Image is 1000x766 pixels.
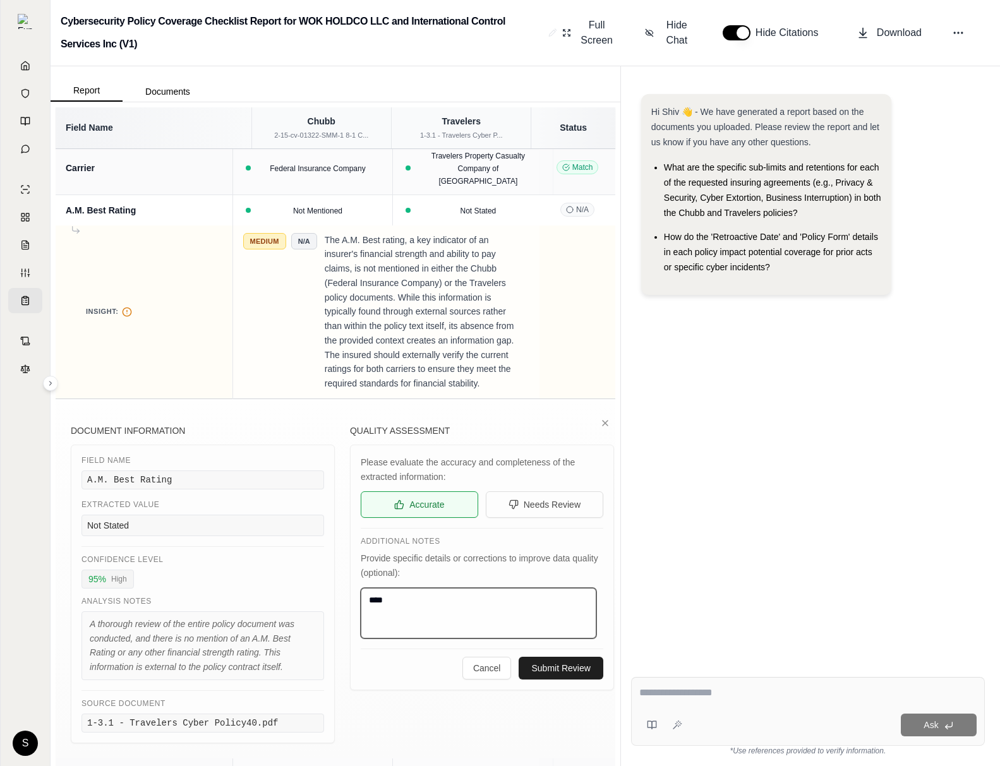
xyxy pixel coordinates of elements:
[8,136,42,162] a: Chat
[651,107,879,147] span: Hi Shiv 👋 - We have generated a report based on the documents you uploaded. Please review the rep...
[924,720,938,730] span: Ask
[524,498,581,511] span: Needs Review
[81,714,324,733] div: 1-3.1 - Travelers Cyber Policy40.pdf
[66,204,222,217] div: A.M. Best Rating
[243,233,286,250] span: Medium
[81,470,324,489] div: A.M. Best Rating
[291,233,317,250] span: N/A
[640,13,697,53] button: Hide Chat
[270,164,365,173] span: Federal Insurance Company
[86,306,118,317] span: Insight:
[631,746,985,756] div: *Use references provided to verify information.
[557,13,620,53] button: Full Screen
[43,376,58,391] button: Expand sidebar
[13,731,38,756] div: S
[293,206,342,215] span: Not Mentioned
[8,109,42,134] a: Prompt Library
[123,81,213,102] button: Documents
[350,424,614,437] h5: Quality Assessment
[756,25,826,40] span: Hide Citations
[51,80,123,102] button: Report
[8,288,42,313] a: Coverage Table
[8,205,42,230] a: Policy Comparisons
[13,9,38,34] button: Expand sidebar
[260,115,383,128] div: Chubb
[399,130,523,141] div: 1-3.1 - Travelers Cyber P...
[877,25,922,40] span: Download
[361,491,478,518] button: Accurate
[61,10,543,56] h2: Cybersecurity Policy Coverage Checklist Report for WOK HOLDCO LLC and International Control Servi...
[8,177,42,202] a: Single Policy
[560,203,594,217] span: N/A
[325,233,523,391] p: The A.M. Best rating, a key indicator of an insurer's financial strength and ability to pay claim...
[81,611,324,680] div: A thorough review of the entire policy document was conducted, and there is no mention of an A.M....
[81,455,324,465] div: Field Name
[361,455,603,484] div: Please evaluate the accuracy and completeness of the extracted information:
[8,356,42,381] a: Legal Search Engine
[596,414,614,432] button: Close feedback
[461,206,497,215] span: Not Stated
[901,714,977,736] button: Ask
[111,574,127,584] span: High
[361,536,603,546] div: Additional Notes
[664,232,878,272] span: How do the 'Retroactive Date' and 'Policy Form' details in each policy impact potential coverage ...
[557,160,599,174] span: Match
[661,18,692,48] span: Hide Chat
[531,107,615,148] th: Status
[71,424,335,437] h5: Document Information
[852,20,927,45] button: Download
[81,554,324,565] div: Confidence Level
[66,162,222,174] div: Carrier
[8,328,42,354] a: Contract Analysis
[8,81,42,106] a: Documents Vault
[409,498,444,511] span: Accurate
[579,18,615,48] span: Full Screen
[664,162,881,218] span: What are the specific sub-limits and retentions for each of the requested insuring agreements (e....
[519,657,603,679] button: Submit Review
[8,232,42,258] a: Claim Coverage
[399,115,523,128] div: Travelers
[431,152,525,186] span: Travelers Property Casualty Company of [GEOGRAPHIC_DATA]
[18,14,33,29] img: Expand sidebar
[361,551,603,580] div: Provide specific details or corrections to improve data quality (optional):
[56,107,251,148] th: Field Name
[486,491,603,518] button: Needs Review
[81,698,324,709] div: Source Document
[462,657,512,679] button: Cancel
[81,596,324,606] div: Analysis Notes
[8,260,42,285] a: Custom Report
[260,130,383,141] div: 2-15-cv-01322-SMM-1 8-1 C...
[8,53,42,78] a: Home
[81,515,324,536] div: Not Stated
[81,500,324,510] div: Extracted Value
[88,573,106,585] span: 95 %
